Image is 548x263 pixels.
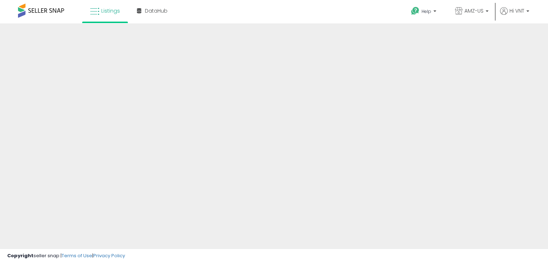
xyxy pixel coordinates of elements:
div: seller snap | | [7,253,125,259]
span: AMZ-US [464,7,484,14]
a: Hi VNT [500,7,529,23]
a: Privacy Policy [93,252,125,259]
span: Listings [101,7,120,14]
strong: Copyright [7,252,34,259]
a: Terms of Use [62,252,92,259]
i: Get Help [411,6,420,15]
span: Hi VNT [509,7,524,14]
a: Help [405,1,444,23]
span: Help [422,8,431,14]
span: DataHub [145,7,168,14]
